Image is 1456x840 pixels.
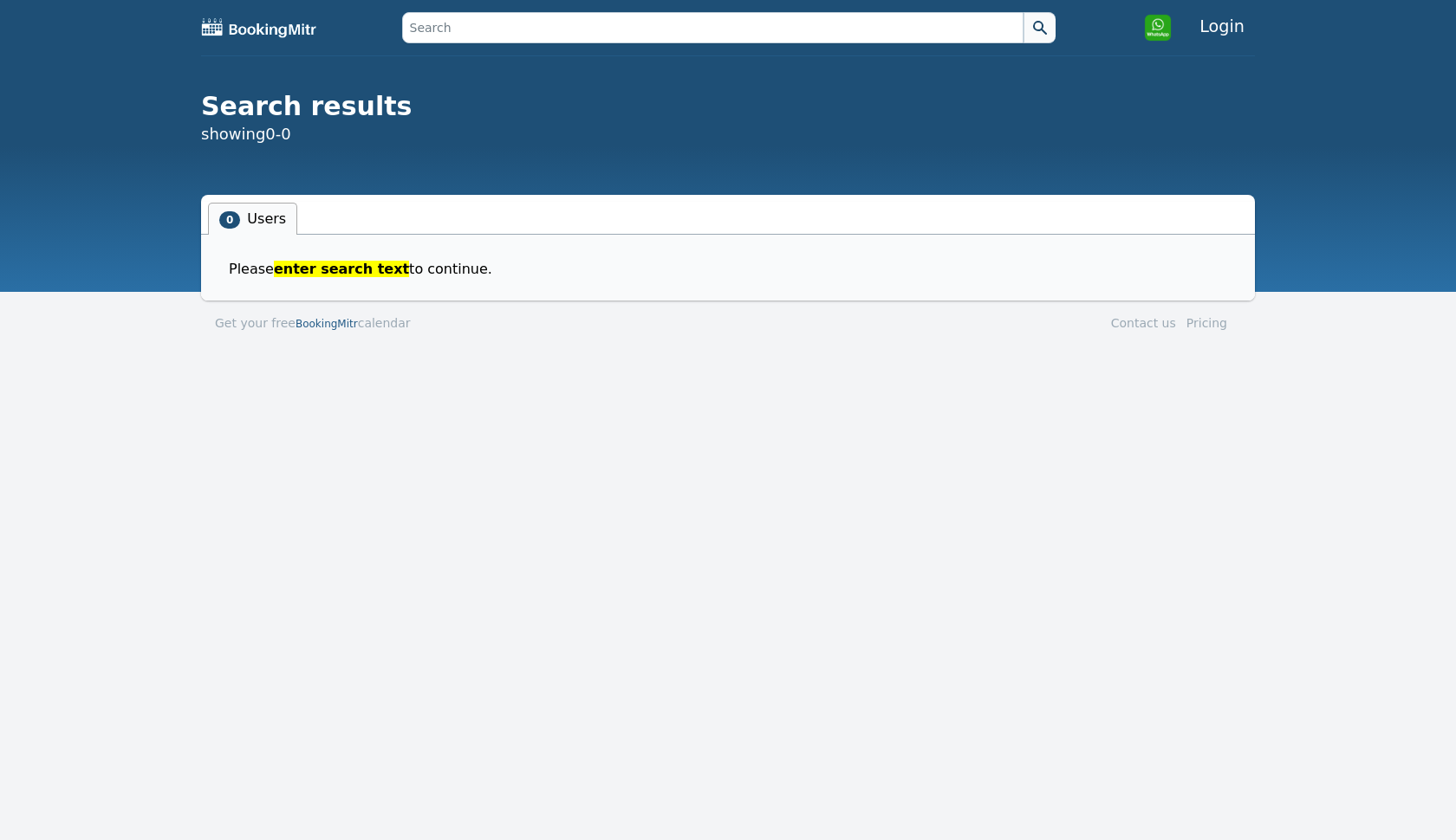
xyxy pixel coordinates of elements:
[201,17,317,38] img: BookingMitr
[229,259,506,280] span: Please to continue.
[274,261,409,277] span: enter search text
[296,318,358,330] span: BookingMitr
[208,203,297,235] li: Users
[219,211,240,229] span: 0
[215,314,411,332] a: Get your freeBookingMitrcalendar
[402,12,1024,43] input: Search
[1111,316,1176,330] a: Contact us
[1144,14,1172,42] img: Click to open WhatsApp
[201,122,291,146] span: showing 0-0
[201,91,1255,122] h1: Search results
[1189,10,1255,43] a: Login
[1186,316,1227,330] a: Pricing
